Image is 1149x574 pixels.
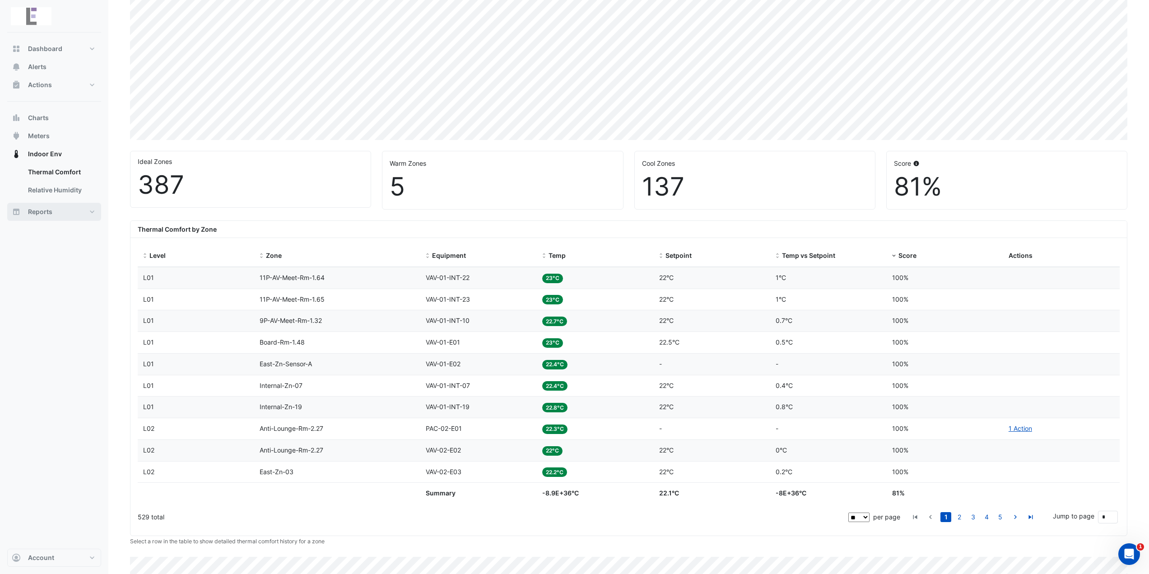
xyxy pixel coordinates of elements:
[21,181,101,199] a: Relative Humidity
[642,159,868,168] div: Cool Zones
[260,274,325,281] span: 11P-AV-Meet-Rm-1.64
[542,425,568,434] span: 22.3°C
[12,113,21,122] app-icon: Charts
[426,274,470,281] span: VAV-01-INT-22
[266,252,282,259] span: Zone
[542,317,567,326] span: 22.7°C
[776,468,792,476] span: 0.2°C
[1025,512,1036,522] a: go to last page
[954,512,965,522] a: 2
[7,127,101,145] button: Meters
[892,274,908,281] span: 100%
[894,159,1120,168] div: Score
[11,7,51,25] img: Company Logo
[149,252,166,259] span: Level
[426,360,461,368] span: VAV-01-E02
[260,446,323,454] span: Anti-Lounge-Rm-2.27
[1010,512,1021,522] a: go to next page
[776,403,793,411] span: 0.8°C
[7,76,101,94] button: Actions
[143,446,154,454] span: L02
[28,113,49,122] span: Charts
[542,467,567,477] span: 22.2°C
[426,403,470,411] span: VAV-01-INT-19
[138,157,363,166] div: Ideal Zones
[143,295,154,303] span: L01
[432,252,466,259] span: Equipment
[426,382,470,389] span: VAV-01-INT-07
[426,488,531,499] div: Summary
[542,446,563,456] span: 22°C
[260,317,322,324] span: 9P-AV-Meet-Rm-1.32
[12,44,21,53] app-icon: Dashboard
[782,252,835,259] span: Temp vs Setpoint
[1053,511,1094,521] label: Jump to page
[12,207,21,216] app-icon: Reports
[659,274,674,281] span: 22°C
[542,338,563,348] span: 23°C
[898,252,916,259] span: Score
[892,382,908,389] span: 100%
[426,425,462,432] span: PAC-02-E01
[143,360,154,368] span: L01
[12,131,21,140] app-icon: Meters
[143,338,154,346] span: L01
[260,360,312,368] span: East-Zn-Sensor-A
[980,512,993,522] li: page 4
[542,489,579,497] span: -8.9E+36°C
[910,512,921,522] a: go to first page
[995,512,1005,522] a: 5
[1118,543,1140,565] iframe: Intercom live chat
[260,403,302,411] span: Internal-Zn-19
[776,382,793,389] span: 0.4°C
[390,172,615,202] div: 5
[28,44,62,53] span: Dashboard
[892,338,908,346] span: 100%
[426,295,470,303] span: VAV-01-INT-23
[542,403,568,412] span: 22.8°C
[12,62,21,71] app-icon: Alerts
[7,203,101,221] button: Reports
[925,512,936,522] a: go to previous page
[138,506,847,528] div: 529 total
[7,163,101,203] div: Indoor Env
[143,425,154,432] span: L02
[7,40,101,58] button: Dashboard
[1009,425,1032,432] a: 1 Action
[659,360,662,368] span: -
[143,317,154,324] span: L01
[981,512,992,522] a: 4
[260,425,323,432] span: Anti-Lounge-Rm-2.27
[659,446,674,454] span: 22°C
[642,172,868,202] div: 137
[892,295,908,303] span: 100%
[993,512,1007,522] li: page 5
[659,468,674,476] span: 22°C
[12,149,21,159] app-icon: Indoor Env
[953,512,966,522] li: page 2
[968,512,978,522] a: 3
[21,163,101,181] a: Thermal Comfort
[659,489,679,497] span: 22.1°C
[776,295,786,303] span: 1°C
[966,512,980,522] li: page 3
[260,295,325,303] span: 11P-AV-Meet-Rm-1.65
[892,489,905,497] span: 81%
[7,549,101,567] button: Account
[138,225,217,233] b: Thermal Comfort by Zone
[776,446,787,454] span: 0°C
[542,295,563,304] span: 23°C
[776,338,793,346] span: 0.5°C
[390,159,615,168] div: Warm Zones
[892,403,908,411] span: 100%
[776,360,778,368] span: -
[426,338,460,346] span: VAV-01-E01
[28,131,50,140] span: Meters
[549,252,566,259] span: Temp
[892,468,908,476] span: 100%
[659,382,674,389] span: 22°C
[776,274,786,281] span: 1°C
[542,274,563,283] span: 23°C
[28,62,47,71] span: Alerts
[659,425,662,432] span: -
